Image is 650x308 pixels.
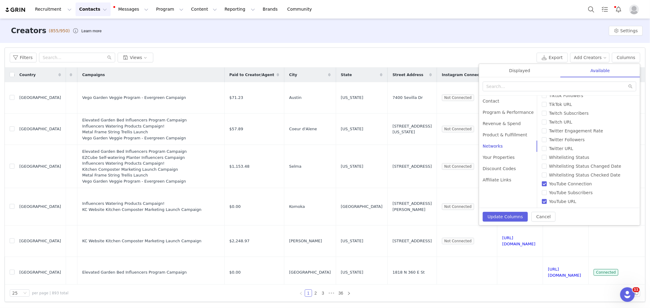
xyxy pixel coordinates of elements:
div: Program & Performance [479,107,538,118]
li: Next Page [345,289,353,297]
button: Views [118,53,153,62]
span: Tiktok Followers [547,93,586,98]
span: $2,248.97 [229,238,250,244]
span: Paid to Creator/Agent [229,72,274,78]
div: Vego Garden Veggie Program - Evergreen Campaign [82,178,219,184]
span: [US_STATE] [341,126,364,132]
div: Metal Frame String Trellis Launch [82,129,219,135]
span: (855/950) [49,28,70,34]
span: [US_STATE] [341,238,364,244]
div: EZCube Self-watering Planter Influencers Campaign [82,155,219,161]
span: [STREET_ADDRESS][PERSON_NAME] [392,201,432,212]
div: Vego Garden Veggie Program - Evergreen Campaign [82,95,219,101]
button: Columns [612,53,640,62]
span: Not Connected [442,163,474,170]
span: Not Connected [442,126,474,132]
span: City [289,72,297,78]
div: Contact [479,96,538,107]
i: icon: search [628,84,633,89]
div: Influencers Watering Products Campaign! [82,160,219,166]
a: 1 [305,290,312,296]
div: 25 [12,290,18,296]
button: Export [537,53,568,62]
img: grin logo [5,7,26,13]
div: Discount Codes [479,163,538,174]
a: [URL][DOMAIN_NAME] [548,267,581,278]
span: Country [20,72,36,78]
a: 36 [337,290,345,296]
div: KC Website Kitchen Composter Marketing Launch Campaign [82,207,219,213]
span: Instagram Connection [442,72,487,78]
div: KC Website Kitchen Composter Marketing Launch Campaign [82,238,219,244]
i: icon: search [107,55,112,60]
button: Add Creators [570,53,610,62]
button: Content [187,2,221,16]
span: Not Connected [442,94,474,101]
span: per page | 893 total [32,290,69,296]
span: [PERSON_NAME] [289,238,322,244]
a: Tasks [598,2,612,16]
li: Previous Page [297,289,305,297]
div: Product & Fulfillment [479,129,538,141]
span: Not Connected [442,238,474,244]
span: YouTube Subscribers [547,190,595,195]
span: Whitelisting Status Checked Date [547,173,623,177]
span: YouTube URL [547,199,579,204]
div: Kitchen Composter Marketing Launch Campaign [82,166,219,173]
button: Search [584,2,598,16]
div: Displayed [479,64,560,78]
span: [US_STATE] [341,269,364,275]
span: $57.89 [229,126,243,132]
span: Selma [289,163,302,170]
div: Networks [479,141,538,152]
li: Next 3 Pages [327,289,336,297]
span: 11 [633,287,640,292]
button: Recruitment [31,2,75,16]
span: Whitelisting Status [547,155,592,160]
button: Notifications [612,2,625,16]
button: Settings [609,26,643,36]
button: Contacts [76,2,111,16]
div: Elevated Garden Bed Influencers Program Campaign [82,269,219,275]
button: Reporting [221,2,259,16]
span: [GEOGRAPHIC_DATA] [20,163,61,170]
img: placeholder-profile.jpg [629,5,639,14]
span: [GEOGRAPHIC_DATA] [20,126,61,132]
div: Vego Garden Veggie Program - Evergreen Campaign [82,135,219,141]
span: Twitch Subscribers [547,111,591,116]
span: [GEOGRAPHIC_DATA] [341,204,383,210]
span: [GEOGRAPHIC_DATA] [20,204,61,210]
input: Search... [39,53,115,62]
span: Twitch URL [547,120,575,124]
span: State [341,72,352,78]
button: Messages [111,2,152,16]
span: ••• [327,289,336,297]
i: icon: left [299,292,303,295]
span: Campaigns [82,72,105,78]
li: 36 [336,289,346,297]
span: [GEOGRAPHIC_DATA] [289,269,331,275]
span: $0.00 [229,269,241,275]
span: YouTube Connection [547,181,595,186]
input: Search... [483,82,636,91]
span: $71.23 [229,95,243,101]
span: [US_STATE] [341,163,364,170]
div: Metal Frame String Trellis Launch [82,172,219,178]
h3: Creators [11,25,46,36]
i: icon: down [23,291,27,296]
a: 3 [320,290,326,296]
i: icon: right [347,292,351,295]
span: 7400 Sevilla Dr [392,95,423,101]
span: Twitter Followers [547,137,587,142]
span: Twitter URL [547,146,576,151]
div: Available [560,64,640,78]
span: [US_STATE] [341,95,364,101]
span: [STREET_ADDRESS][US_STATE] [392,123,432,135]
div: Revenue & Spend [479,118,538,129]
div: Elevated Garden Bed Influencers Program Campaign [82,149,219,155]
span: [GEOGRAPHIC_DATA] [20,269,61,275]
span: [GEOGRAPHIC_DATA] [20,95,61,101]
div: Influencers Watering Products Campaign! [82,123,219,129]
